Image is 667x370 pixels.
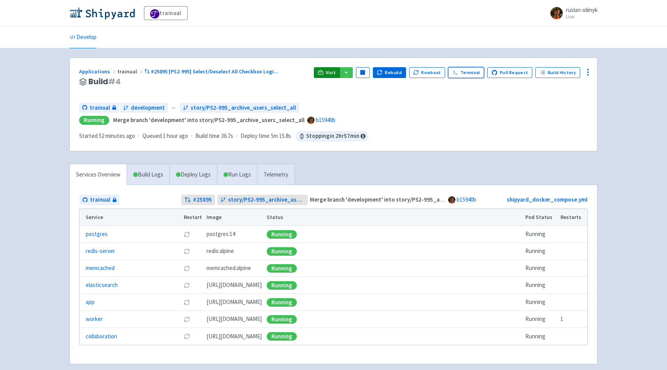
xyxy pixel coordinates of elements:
[523,328,558,345] td: Running
[326,70,336,76] span: Visit
[131,104,165,112] span: development
[86,298,95,307] a: app
[546,7,598,19] a: ruslan-oliinyk User
[523,260,558,277] td: Running
[314,67,340,78] a: Visit
[523,294,558,311] td: Running
[184,265,190,272] button: Restart pod
[80,209,181,226] th: Service
[240,132,269,141] span: Deploy time
[207,264,251,273] span: memcached:alpine
[487,67,532,78] a: Pull Request
[180,103,299,113] a: story/PS2-995_archive_users_select_all
[70,164,127,185] a: Services Overview
[316,116,335,124] a: b15940b
[523,226,558,243] td: Running
[144,6,188,20] a: trainual
[207,281,262,290] span: [DOMAIN_NAME][URL]
[296,131,369,142] span: Stopping in 2 hr 57 min
[535,67,580,78] a: Build History
[79,103,119,113] a: trainual
[86,247,115,256] a: redis-server
[457,196,476,203] a: b15940b
[90,104,110,112] span: trainual
[566,6,598,14] span: ruslan-oliinyk
[151,68,278,75] span: #25895 [PS2-995] Select/Deselect All Checkbox Logi ...
[86,230,108,239] a: postgres
[79,68,117,75] a: Applications
[523,277,558,294] td: Running
[181,209,204,226] th: Restart
[207,315,262,324] span: [DOMAIN_NAME][URL]
[207,332,262,341] span: [DOMAIN_NAME][URL]
[264,209,523,226] th: Status
[373,67,406,78] button: Rebuild
[69,7,135,19] img: Shipyard logo
[267,230,297,239] div: Running
[523,311,558,328] td: Running
[184,316,190,322] button: Restart pod
[88,77,121,86] span: Build
[184,333,190,339] button: Restart pod
[566,14,598,19] small: User
[356,67,370,78] button: Pause
[163,132,188,139] time: 1 hour ago
[86,332,117,341] a: collaboration
[144,68,279,75] a: #25895 [PS2-995] Select/Deselect All Checkbox Logi...
[267,332,297,341] div: Running
[267,281,297,290] div: Running
[191,104,296,112] span: story/PS2-995_archive_users_select_all
[217,195,308,205] a: story/PS2-995_archive_users_select_all
[204,209,264,226] th: Image
[79,116,109,125] div: Running
[80,195,120,205] a: trainual
[90,195,110,204] span: trainual
[257,164,295,185] a: Telemetry
[523,243,558,260] td: Running
[195,132,220,141] span: Build time
[507,196,587,203] a: shipyard_docker_compose.yml
[86,264,115,273] a: memcached
[523,209,558,226] th: Pod Status
[120,103,168,113] a: development
[221,132,233,141] span: 36.7s
[117,68,144,75] span: trainual
[184,299,190,306] button: Restart pod
[271,132,291,141] span: 5m 15.8s
[79,131,369,142] div: · · ·
[217,164,257,185] a: Run Logs
[79,132,135,139] span: Started
[193,195,212,204] strong: # 25895
[69,27,96,48] a: Develop
[127,164,169,185] a: Build Logs
[99,132,135,139] time: 52 minutes ago
[409,67,445,78] button: Rowboat
[228,195,305,204] span: story/PS2-995_archive_users_select_all
[267,247,297,256] div: Running
[181,195,215,205] a: #25895
[184,231,190,238] button: Restart pod
[86,281,118,290] a: elasticsearch
[267,315,297,324] div: Running
[207,230,235,239] span: postgres:14
[113,116,305,124] strong: Merge branch 'development' into story/PS2-995_archive_users_select_all
[310,196,501,203] strong: Merge branch 'development' into story/PS2-995_archive_users_select_all
[169,164,217,185] a: Deploy Logs
[207,247,234,256] span: redis:alpine
[558,209,587,226] th: Restarts
[267,298,297,307] div: Running
[184,248,190,255] button: Restart pod
[171,104,177,112] span: ←
[108,76,121,87] span: # 4
[448,67,484,78] a: Terminal
[184,282,190,289] button: Restart pod
[267,264,297,273] div: Running
[142,132,188,139] span: Queued
[558,311,587,328] td: 1
[207,298,262,307] span: [DOMAIN_NAME][URL]
[86,315,103,324] a: worker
